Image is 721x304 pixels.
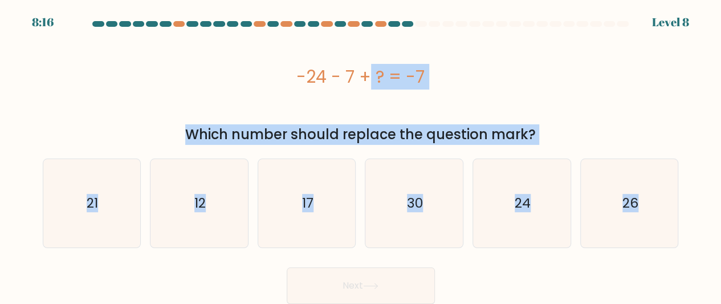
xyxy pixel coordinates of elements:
[87,194,98,212] text: 21
[32,14,54,31] div: 8:16
[43,64,679,90] div: -24 - 7 + ? = -7
[302,194,313,212] text: 17
[287,267,435,304] button: Next
[515,194,531,212] text: 24
[622,194,638,212] text: 26
[194,194,206,212] text: 12
[407,194,423,212] text: 30
[652,14,689,31] div: Level 8
[50,124,672,145] div: Which number should replace the question mark?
